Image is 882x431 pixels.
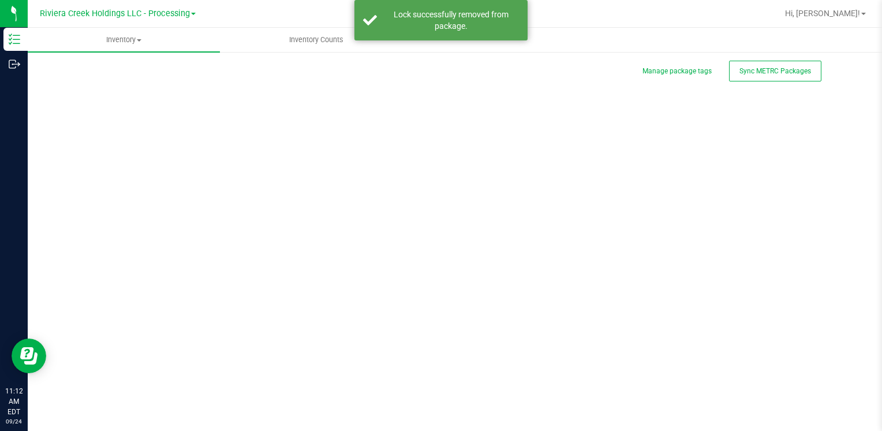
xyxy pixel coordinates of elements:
button: Manage package tags [642,66,712,76]
inline-svg: Outbound [9,58,20,70]
span: Riviera Creek Holdings LLC - Processing [40,9,190,18]
p: 09/24 [5,417,23,426]
button: Sync METRC Packages [729,61,821,81]
div: Lock successfully removed from package. [383,9,519,32]
span: Inventory Counts [274,35,359,45]
iframe: Resource center [12,339,46,373]
span: Inventory [28,35,220,45]
span: Hi, [PERSON_NAME]! [785,9,860,18]
a: Inventory [28,28,220,52]
p: 11:12 AM EDT [5,386,23,417]
inline-svg: Inventory [9,34,20,45]
span: Sync METRC Packages [739,67,811,75]
a: Inventory Counts [220,28,412,52]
